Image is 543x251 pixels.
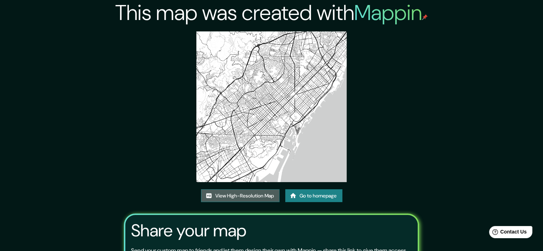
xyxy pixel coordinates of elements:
a: View High-Resolution Map [201,189,280,202]
a: Go to homepage [285,189,342,202]
img: created-map [196,31,347,182]
img: mappin-pin [422,14,428,20]
h3: Share your map [131,221,246,241]
iframe: Help widget launcher [479,223,535,243]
